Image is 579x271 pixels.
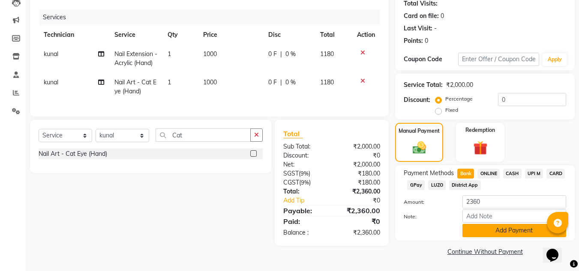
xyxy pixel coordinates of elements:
[399,127,440,135] label: Manual Payment
[203,78,217,86] span: 1000
[332,178,387,187] div: ₹180.00
[268,78,277,87] span: 0 F
[168,78,171,86] span: 1
[277,160,332,169] div: Net:
[283,129,303,138] span: Total
[404,12,439,21] div: Card on file:
[404,95,430,104] div: Discount:
[525,169,543,179] span: UPI M
[263,25,315,45] th: Disc
[546,169,565,179] span: CARD
[428,180,446,190] span: LUZO
[277,178,332,187] div: ( )
[44,50,58,58] span: kunal
[283,179,299,186] span: CGST
[285,78,296,87] span: 0 %
[168,50,171,58] span: 1
[268,50,277,59] span: 0 F
[503,169,522,179] span: CASH
[332,160,387,169] div: ₹2,000.00
[277,205,332,216] div: Payable:
[462,209,566,223] input: Add Note
[277,169,332,178] div: ( )
[458,53,539,66] input: Enter Offer / Coupon Code
[332,169,387,178] div: ₹180.00
[404,24,432,33] div: Last Visit:
[320,78,334,86] span: 1180
[332,216,387,226] div: ₹0
[39,25,109,45] th: Technician
[114,50,157,67] span: Nail Extension - Acrylic (Hand)
[352,25,380,45] th: Action
[285,50,296,59] span: 0 %
[44,78,58,86] span: kunal
[277,142,332,151] div: Sub Total:
[397,247,573,256] a: Continue Without Payment
[114,78,156,95] span: Nail Art - Cat Eye (Hand)
[445,95,473,103] label: Percentage
[320,50,334,58] span: 1180
[332,151,387,160] div: ₹0
[332,187,387,196] div: ₹2,360.00
[156,128,251,142] input: Search or Scan
[277,187,332,196] div: Total:
[341,196,387,205] div: ₹0
[277,151,332,160] div: Discount:
[300,170,309,177] span: 9%
[332,205,387,216] div: ₹2,360.00
[280,50,282,59] span: |
[407,180,425,190] span: GPay
[277,196,341,205] a: Add Tip
[446,80,473,89] div: ₹2,000.00
[203,50,217,58] span: 1000
[301,179,309,186] span: 9%
[434,24,437,33] div: -
[441,12,444,21] div: 0
[397,198,456,206] label: Amount:
[457,169,474,179] span: Bank
[469,139,492,157] img: _gift.svg
[162,25,198,45] th: Qty
[397,213,456,220] label: Note:
[283,170,299,177] span: SGST
[404,55,458,64] div: Coupon Code
[277,228,332,237] div: Balance :
[425,36,428,45] div: 0
[280,78,282,87] span: |
[449,180,481,190] span: District App
[445,106,458,114] label: Fixed
[39,9,387,25] div: Services
[277,216,332,226] div: Paid:
[109,25,162,45] th: Service
[462,224,566,237] button: Add Payment
[332,142,387,151] div: ₹2,000.00
[198,25,263,45] th: Price
[39,149,107,158] div: Nail Art - Cat Eye (Hand)
[332,228,387,237] div: ₹2,360.00
[408,140,430,155] img: _cash.svg
[465,126,495,134] label: Redemption
[404,36,423,45] div: Points:
[462,195,566,208] input: Amount
[404,80,443,89] div: Service Total:
[543,53,567,66] button: Apply
[404,169,454,178] span: Payment Methods
[543,237,570,262] iframe: chat widget
[315,25,352,45] th: Total
[477,169,500,179] span: ONLINE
